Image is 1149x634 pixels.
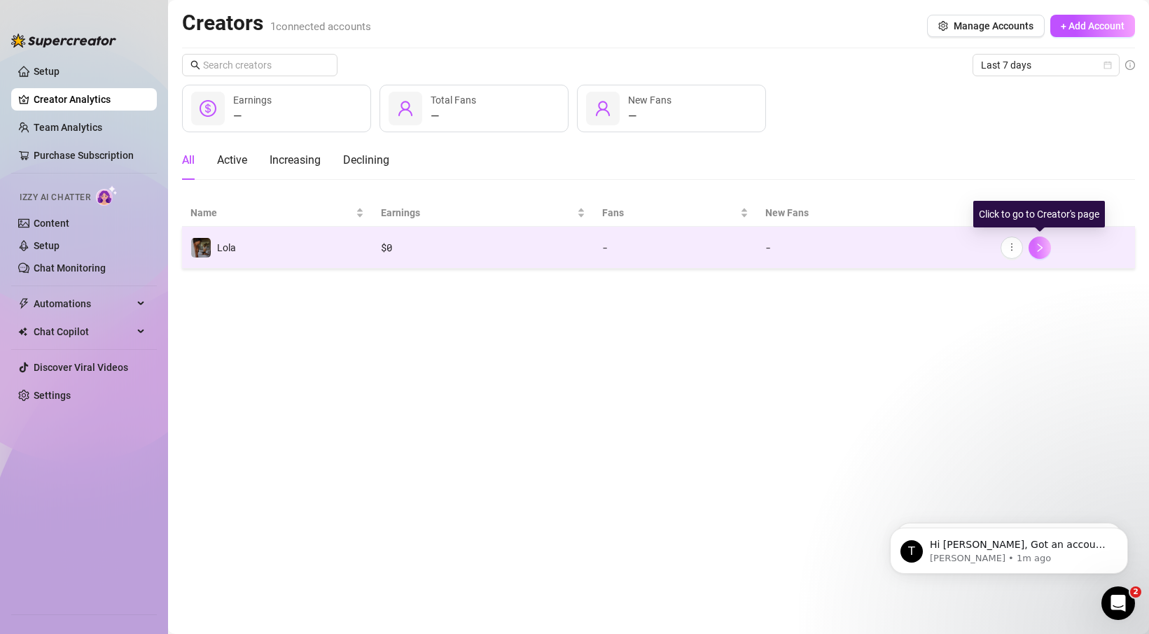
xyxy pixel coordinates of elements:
div: — [628,108,671,125]
span: Fans [602,205,738,220]
span: Automations [34,293,133,315]
span: user [397,100,414,117]
button: Manage Accounts [927,15,1045,37]
th: New Fans [757,199,991,227]
span: 1 connected accounts [270,20,371,33]
a: Discover Viral Videos [34,362,128,373]
th: Name [182,199,372,227]
button: right [1029,237,1051,259]
span: setting [938,21,948,31]
span: more [1007,242,1017,252]
span: 2 [1130,586,1141,598]
div: — [233,108,272,125]
span: info-circle [1125,60,1135,70]
img: Chat Copilot [18,327,27,337]
span: calendar [1103,61,1112,69]
img: Lola [191,238,211,258]
a: Content [34,218,69,229]
span: Name [190,205,353,220]
span: Manage Accounts [954,20,1033,31]
span: Total Fans [431,94,476,106]
div: - [765,240,983,255]
div: Click to go to Creator's page [973,201,1105,227]
span: Chat Copilot [34,320,133,343]
div: $ 0 [381,240,585,255]
span: Izzy AI Chatter [20,191,90,204]
span: dollar-circle [200,100,216,117]
a: Settings [34,390,71,401]
span: Lola [217,242,236,253]
div: All [182,152,195,169]
iframe: Intercom notifications message [869,498,1149,596]
a: Creator Analytics [34,88,146,111]
span: + Add Account [1061,20,1124,31]
div: Declining [343,152,389,169]
th: Fans [594,199,758,227]
span: Earnings [233,94,272,106]
iframe: Intercom live chat [1101,586,1135,620]
div: — [431,108,476,125]
span: thunderbolt [18,298,29,309]
h2: Creators [182,10,371,36]
button: + Add Account [1050,15,1135,37]
span: New Fans [628,94,671,106]
span: search [190,60,200,70]
a: Team Analytics [34,122,102,133]
img: logo-BBDzfeDw.svg [11,34,116,48]
a: Purchase Subscription [34,144,146,167]
img: AI Chatter [96,185,118,206]
span: Last 7 days [981,55,1111,76]
a: Setup [34,240,60,251]
div: Increasing [270,152,321,169]
th: Earnings [372,199,594,227]
a: Setup [34,66,60,77]
div: - [602,240,749,255]
div: Active [217,152,247,169]
span: right [1035,243,1045,253]
input: Search creators [203,57,318,73]
span: New Fans [765,205,972,220]
span: Earnings [381,205,574,220]
a: Chat Monitoring [34,262,106,274]
span: user [594,100,611,117]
